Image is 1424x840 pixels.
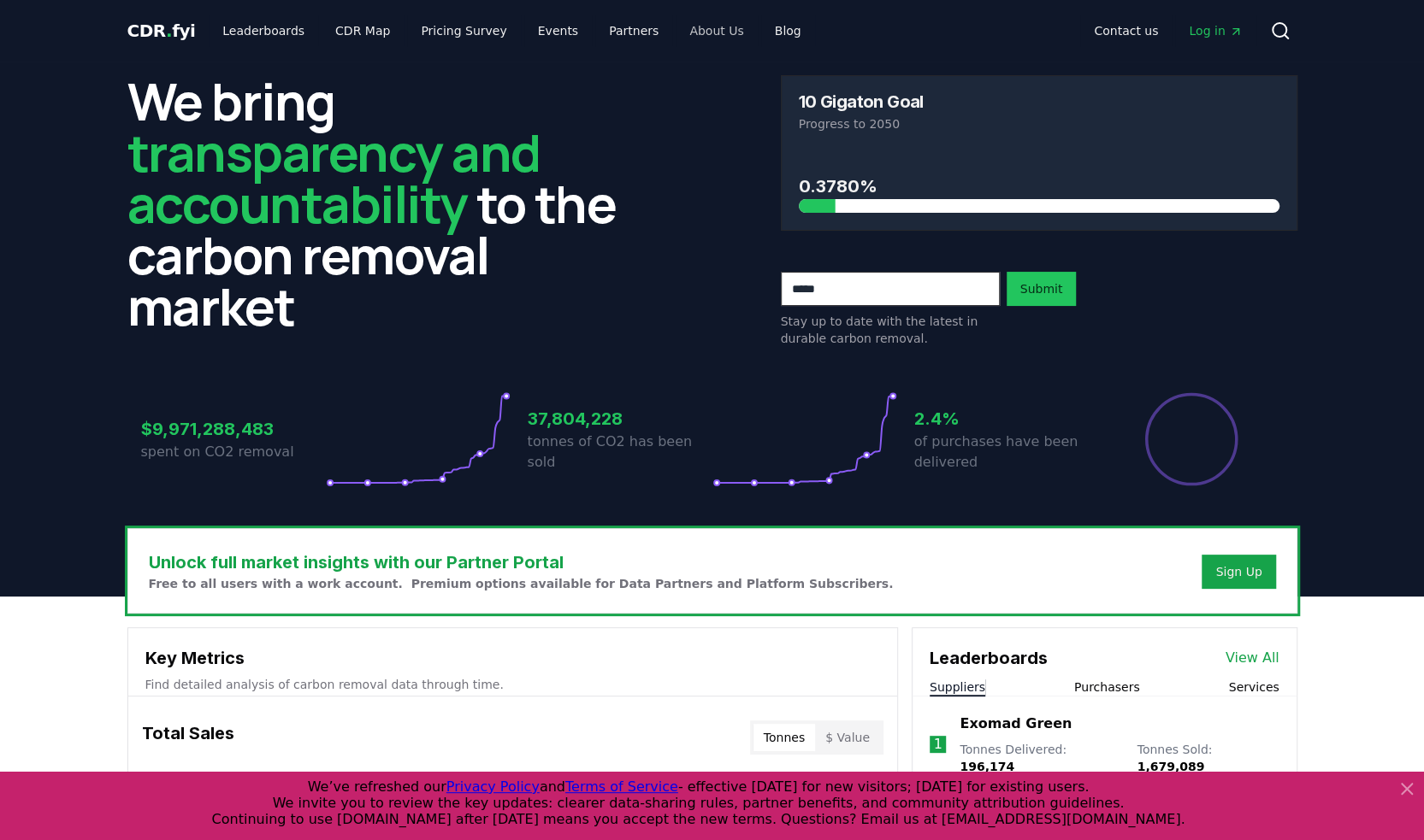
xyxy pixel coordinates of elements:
[141,416,326,442] h3: $9,971,288,483
[1080,15,1256,46] nav: Main
[524,15,592,46] a: Events
[930,678,985,696] button: Suppliers
[1226,648,1279,668] a: View All
[799,173,1279,199] h3: 0.3780%
[761,15,815,46] a: Blog
[149,549,894,575] h3: Unlock full market insights with our Partner Portal
[595,15,672,46] a: Partners
[1189,22,1242,39] span: Log in
[141,442,326,462] p: spent on CO2 removal
[209,15,318,46] a: Leaderboards
[127,19,196,43] a: CDR.fyi
[914,432,1099,473] p: of purchases have been delivered
[1215,563,1262,580] a: Sign Up
[1137,760,1204,773] span: 1,679,089
[149,575,894,592] p: Free to all users with a work account. Premium options available for Data Partners and Platform S...
[933,734,942,755] p: 1
[815,724,880,751] button: $ Value
[960,714,1072,734] a: Exomad Green
[960,760,1014,773] span: 196,174
[1074,678,1140,696] button: Purchasers
[322,15,404,46] a: CDR Map
[127,75,644,332] h2: We bring to the carbon removal market
[799,93,924,110] h3: 10 Gigaton Goal
[145,676,880,693] p: Find detailed analysis of carbon removal data through time.
[914,406,1099,432] h3: 2.4%
[166,21,172,41] span: .
[676,15,757,46] a: About Us
[960,741,1120,775] p: Tonnes Delivered :
[1143,391,1239,487] div: Percentage of sales delivered
[209,15,814,46] nav: Main
[1228,678,1279,696] button: Services
[142,720,234,755] h3: Total Sales
[127,117,541,238] span: transparency and accountability
[930,645,1048,671] h3: Leaderboards
[145,645,880,671] h3: Key Metrics
[1137,741,1279,775] p: Tonnes Sold :
[1080,15,1172,46] a: Contact us
[528,406,712,432] h3: 37,804,228
[1202,555,1275,589] button: Sign Up
[407,15,520,46] a: Pricing Survey
[799,115,1279,132] p: Progress to 2050
[781,313,1000,347] p: Stay up to date with the latest in durable carbon removal.
[1175,15,1256,46] a: Log in
[753,724,815,751] button: Tonnes
[528,432,712,473] p: tonnes of CO2 has been sold
[1007,272,1077,306] button: Submit
[127,21,196,41] span: CDR fyi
